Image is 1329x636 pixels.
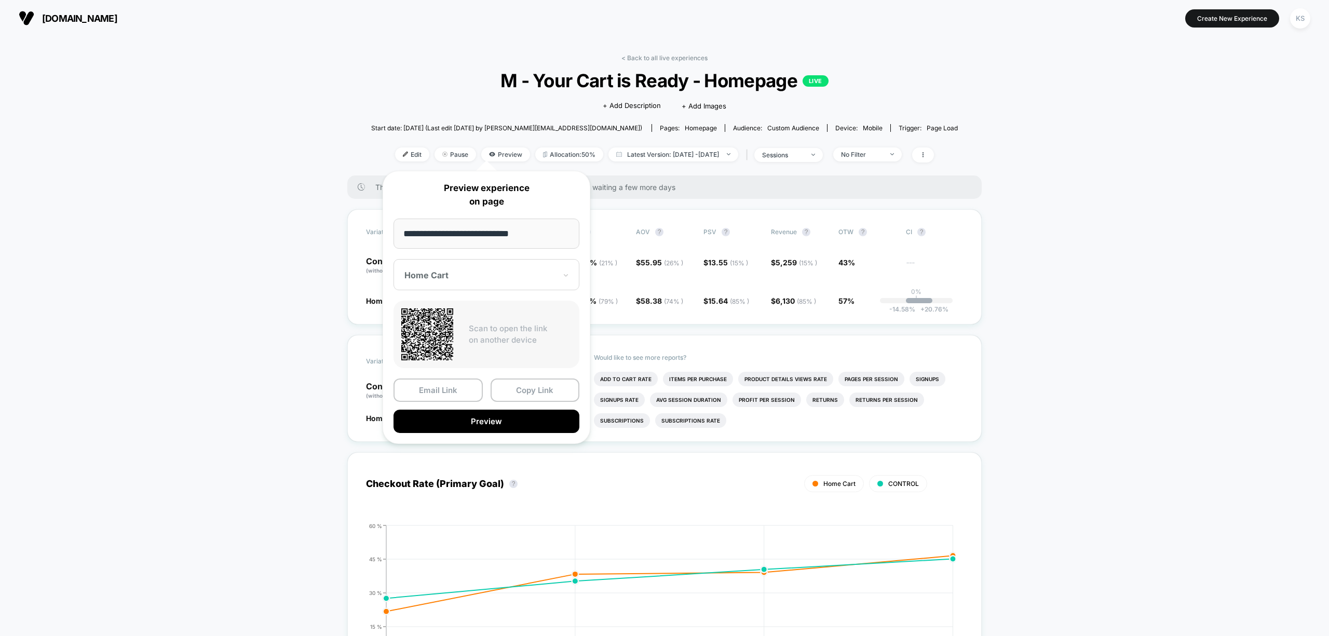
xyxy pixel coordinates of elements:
span: Home Cart [823,480,856,488]
li: Subscriptions Rate [655,413,726,428]
span: 55.95 [641,258,683,267]
span: AOV [636,228,650,236]
span: + Add Images [682,102,726,110]
a: < Back to all live experiences [621,54,708,62]
span: 5,259 [776,258,817,267]
span: 13.55 [708,258,748,267]
span: + [920,305,925,313]
li: Signups Rate [594,393,645,407]
span: ( 79 % ) [599,297,618,305]
span: | [743,147,754,163]
span: $ [636,258,683,267]
div: sessions [762,151,804,159]
span: [DOMAIN_NAME] [42,13,117,24]
div: No Filter [841,151,883,158]
p: Control [366,257,423,275]
div: Pages: [660,124,717,132]
li: Subscriptions [594,413,650,428]
span: OTW [838,228,896,236]
span: Page Load [927,124,958,132]
img: edit [403,152,408,157]
span: PSV [703,228,716,236]
span: Pause [435,147,476,161]
tspan: 60 % [369,522,382,529]
tspan: 30 % [369,589,382,596]
span: mobile [863,124,883,132]
span: (without changes) [366,267,413,274]
p: 0% [911,288,921,295]
span: Revenue [771,228,797,236]
button: [DOMAIN_NAME] [16,10,120,26]
span: ( 15 % ) [730,259,748,267]
span: --- [906,260,963,275]
span: ( 21 % ) [599,259,617,267]
button: ? [859,228,867,236]
span: Latest Version: [DATE] - [DATE] [608,147,738,161]
span: CI [906,228,963,236]
span: Device: [827,124,890,132]
span: $ [771,296,816,305]
img: rebalance [543,152,547,157]
li: Product Details Views Rate [738,372,833,386]
img: end [890,153,894,155]
p: | [915,295,917,303]
li: Avg Session Duration [650,393,727,407]
button: ? [509,480,518,488]
span: Custom Audience [767,124,819,132]
li: Returns Per Session [849,393,924,407]
span: -14.58 % [889,305,915,313]
li: Pages Per Session [838,372,904,386]
span: (without changes) [366,393,413,399]
span: Allocation: 50% [535,147,603,161]
li: Signups [910,372,945,386]
span: M - Your Cart is Ready - Homepage [401,70,929,91]
span: ( 15 % ) [799,259,817,267]
span: ( 74 % ) [664,297,683,305]
span: 58.38 [641,296,683,305]
div: Trigger: [899,124,958,132]
button: Create New Experience [1185,9,1279,28]
button: Copy Link [491,378,580,402]
img: calendar [616,152,622,157]
tspan: 15 % [370,623,382,629]
span: 57% [838,296,855,305]
tspan: 45 % [369,556,382,562]
span: $ [636,296,683,305]
img: Visually logo [19,10,34,26]
span: There are still no statistically significant results. We recommend waiting a few more days [375,183,961,192]
div: KS [1290,8,1310,29]
span: ( 26 % ) [664,259,683,267]
span: 20.76 % [915,305,948,313]
div: Audience: [733,124,819,132]
button: ? [722,228,730,236]
img: end [727,153,730,155]
span: homepage [685,124,717,132]
span: $ [771,258,817,267]
p: LIVE [803,75,829,87]
span: Edit [395,147,429,161]
p: Would like to see more reports? [594,354,963,361]
button: ? [655,228,663,236]
span: Preview [481,147,530,161]
span: Variation [366,228,423,236]
li: Returns [806,393,844,407]
span: 6,130 [776,296,816,305]
span: $ [703,296,749,305]
img: end [442,152,447,157]
button: ? [917,228,926,236]
span: 43% [838,258,855,267]
p: Preview experience on page [394,182,579,208]
span: Home Cart [366,414,403,423]
p: Scan to open the link on another device [469,323,572,346]
button: KS [1287,8,1313,29]
span: ( 85 % ) [730,297,749,305]
button: Preview [394,410,579,433]
span: + Add Description [603,101,661,111]
img: end [811,154,815,156]
span: Home Cart [366,296,403,305]
span: Variation [366,354,423,369]
span: 15.64 [708,296,749,305]
span: CONTROL [888,480,919,488]
span: ( 85 % ) [797,297,816,305]
button: Email Link [394,378,483,402]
